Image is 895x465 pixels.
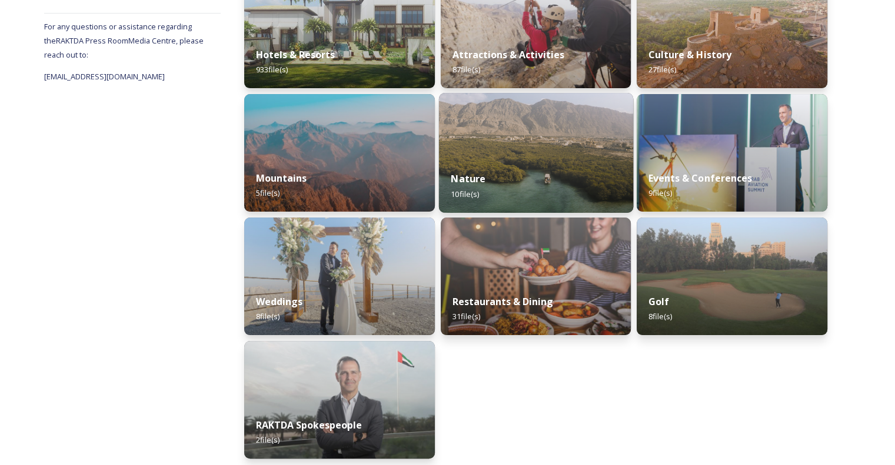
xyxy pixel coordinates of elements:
span: For any questions or assistance regarding the RAKTDA Press Room Media Centre, please reach out to: [44,21,204,60]
strong: Nature [451,172,485,185]
span: 5 file(s) [256,188,280,198]
img: f0db2a41-4a96-4f71-8a17-3ff40b09c344.jpg [438,93,633,213]
strong: Culture & History [648,48,731,61]
img: d36d2355-c23c-4ad7-81c7-64b1c23550e0.jpg [441,218,631,335]
span: 8 file(s) [256,311,280,322]
span: 27 file(s) [648,64,676,75]
span: 9 file(s) [648,188,672,198]
span: 31 file(s) [453,311,480,322]
img: f4b44afd-84a5-42f8-a796-2dedbf2b50eb.jpg [244,94,435,212]
span: 8 file(s) [648,311,672,322]
strong: Weddings [256,295,302,308]
strong: Hotels & Resorts [256,48,335,61]
span: 10 file(s) [451,188,479,199]
span: 933 file(s) [256,64,288,75]
img: c31c8ceb-515d-4687-9f3e-56b1a242d210.jpg [244,341,435,459]
strong: Attractions & Activities [453,48,564,61]
strong: Golf [648,295,669,308]
img: 43bc6a4b-b786-4d98-b8e1-b86026dad6a6.jpg [637,94,827,212]
span: 87 file(s) [453,64,480,75]
strong: Mountains [256,172,307,185]
img: c1cbaa8e-154c-4d4f-9379-c8e58e1c7ae4.jpg [244,218,435,335]
strong: Restaurants & Dining [453,295,553,308]
strong: Events & Conferences [648,172,751,185]
img: f466d538-3deb-466c-bcc7-2195f0191b25.jpg [637,218,827,335]
span: 2 file(s) [256,434,280,445]
span: [EMAIL_ADDRESS][DOMAIN_NAME] [44,71,165,82]
strong: RAKTDA Spokespeople [256,419,362,431]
